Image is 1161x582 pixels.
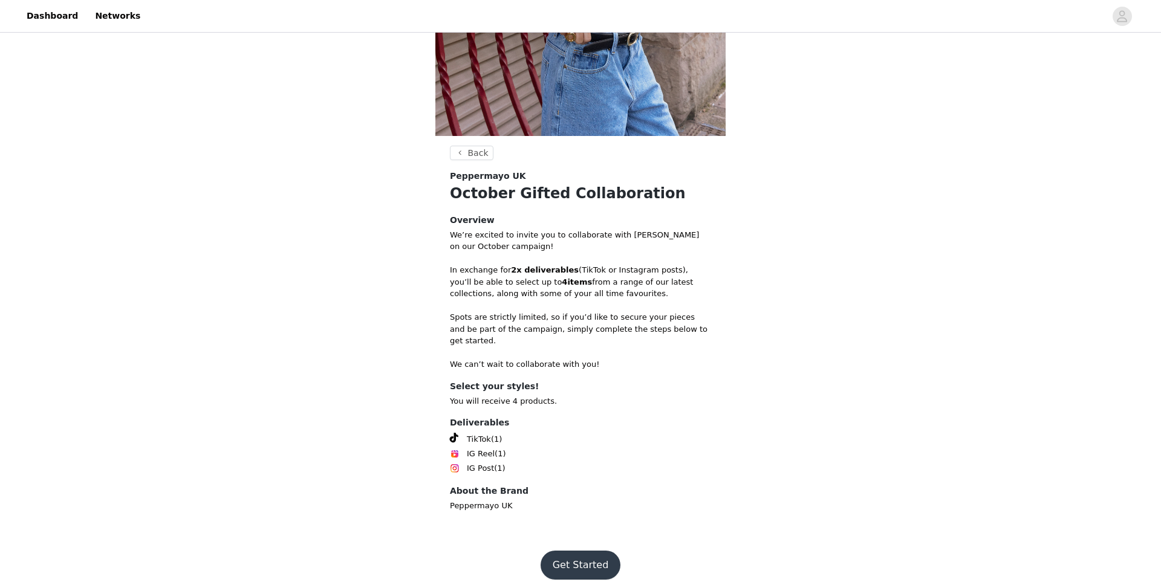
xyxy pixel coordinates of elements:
strong: 2x deliverables [511,265,579,274]
h4: Deliverables [450,416,711,429]
h4: About the Brand [450,485,711,497]
span: IG Reel [467,448,495,460]
span: (1) [494,462,505,474]
strong: 4 [562,277,567,286]
p: We’re excited to invite you to collaborate with [PERSON_NAME] on our October campaign! [450,229,711,253]
span: (1) [495,448,506,460]
h4: Select your styles! [450,380,711,393]
p: We can’t wait to collaborate with you! [450,358,711,370]
a: Dashboard [19,2,85,30]
p: In exchange for (TikTok or Instagram posts), you’ll be able to select up to from a range of our l... [450,264,711,300]
span: (1) [491,433,502,445]
h4: Overview [450,214,711,227]
button: Back [450,146,493,160]
h1: October Gifted Collaboration [450,183,711,204]
p: You will receive 4 products. [450,395,711,407]
img: Instagram Reels Icon [450,449,460,459]
span: Peppermayo UK [450,170,526,183]
a: Networks [88,2,148,30]
p: Spots are strictly limited, so if you’d like to secure your pieces and be part of the campaign, s... [450,311,711,347]
span: TikTok [467,433,491,445]
div: avatar [1116,7,1128,26]
p: Peppermayo UK [450,500,711,512]
span: IG Post [467,462,494,474]
strong: items [567,277,592,286]
button: Get Started [541,551,621,580]
img: Instagram Icon [450,464,460,473]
